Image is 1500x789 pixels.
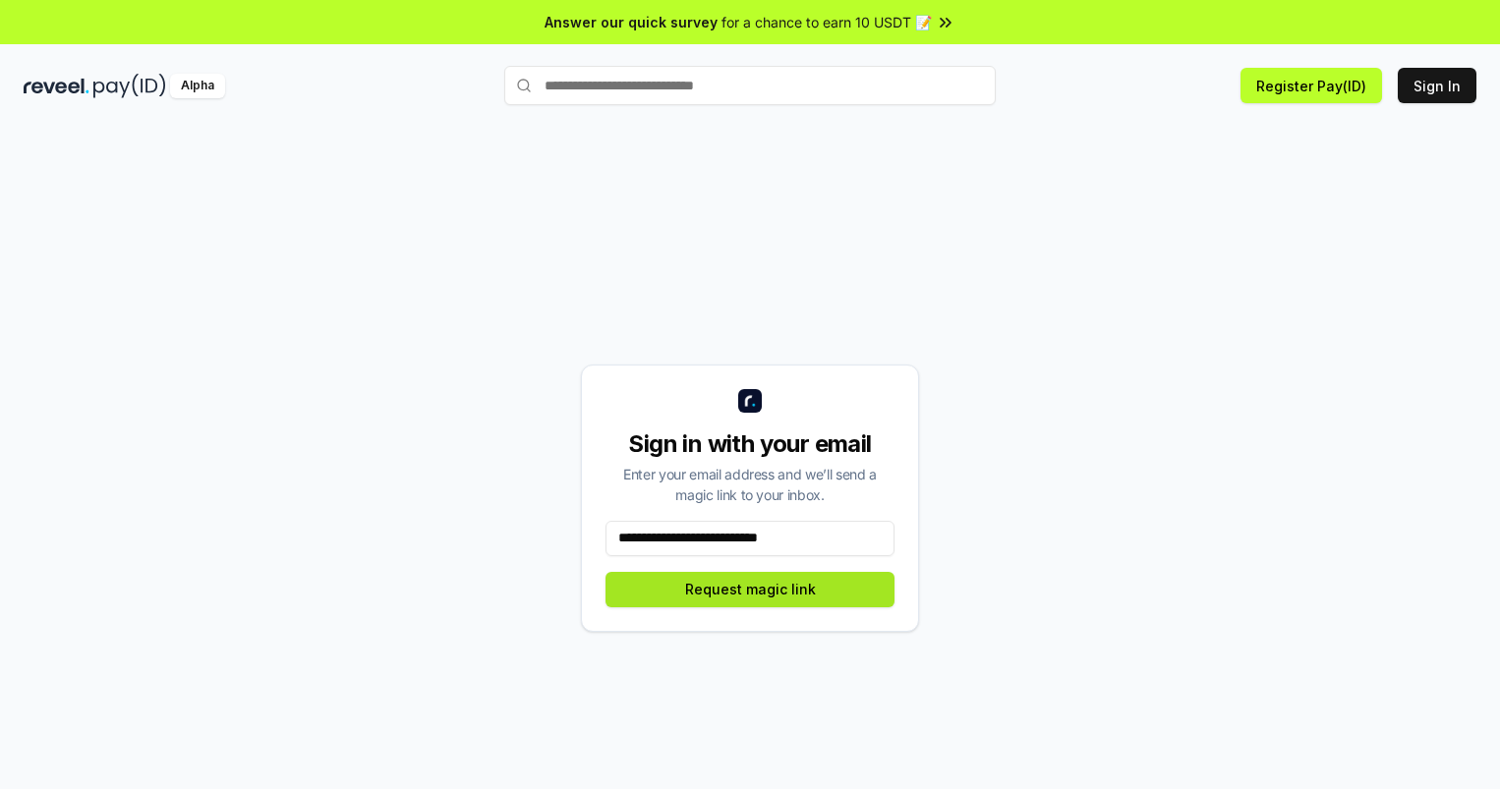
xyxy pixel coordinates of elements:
img: logo_small [738,389,762,413]
span: for a chance to earn 10 USDT 📝 [721,12,932,32]
button: Register Pay(ID) [1240,68,1382,103]
button: Request magic link [606,572,894,607]
img: pay_id [93,74,166,98]
div: Sign in with your email [606,428,894,460]
img: reveel_dark [24,74,89,98]
button: Sign In [1398,68,1476,103]
span: Answer our quick survey [545,12,718,32]
div: Enter your email address and we’ll send a magic link to your inbox. [606,464,894,505]
div: Alpha [170,74,225,98]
